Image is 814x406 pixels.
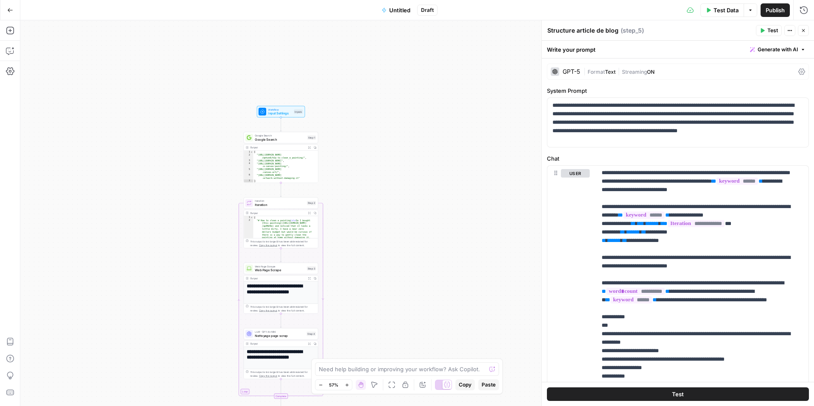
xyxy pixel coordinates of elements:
[616,67,622,75] span: |
[547,26,619,35] textarea: Structure article de blog
[459,381,471,389] span: Copy
[280,248,282,262] g: Edge from step_2 to step_3
[259,244,277,247] span: Copy the output
[455,379,475,390] button: Copy
[268,111,292,116] span: Input Settings
[307,201,316,205] div: Step 2
[244,162,253,168] div: 4
[761,3,790,17] button: Publish
[605,69,616,75] span: Text
[563,69,580,75] div: GPT-5
[255,330,304,334] span: LLM · GPT-4o Mini
[547,86,809,95] label: System Prompt
[244,197,318,248] div: LoopIterationIterationStep 2Output[ "# How to clean a painting\n\nSo I bought [this painting]([UR...
[714,6,739,14] span: Test Data
[621,26,644,35] span: ( step_5 )
[255,133,305,137] span: Google Search
[329,381,338,388] span: 57%
[307,136,316,140] div: Step 1
[244,179,253,182] div: 7
[280,314,282,328] g: Edge from step_3 to step_4
[583,67,588,75] span: |
[294,109,303,114] div: Inputs
[244,159,253,162] div: 3
[244,393,318,398] div: Complete
[244,219,253,369] div: 2
[766,6,785,14] span: Publish
[647,69,655,75] span: ON
[255,137,305,142] span: Google Search
[244,216,253,219] div: 1
[542,41,814,58] div: Write your prompt
[259,375,277,378] span: Copy the output
[389,6,410,14] span: Untitled
[672,390,684,398] span: Test
[250,239,316,247] div: This output is too large & has been abbreviated for review. to view the full content.
[244,153,253,159] div: 2
[482,381,496,389] span: Paste
[758,46,798,53] span: Generate with AI
[747,44,809,55] button: Generate with AI
[767,27,778,34] span: Test
[255,264,305,268] span: Web Page Scrape
[255,202,305,207] span: Iteration
[561,169,590,178] button: user
[588,69,605,75] span: Format
[250,145,305,149] div: Output
[244,132,318,183] div: Google SearchGoogle SearchStep 1Output[ "[URL][DOMAIN_NAME] /qehze6/how_to_clean_a_painting/", "[...
[478,379,499,390] button: Paste
[547,387,809,401] button: Test
[244,168,253,174] div: 5
[700,3,744,17] button: Test Data
[259,309,277,312] span: Copy the output
[280,117,282,131] g: Edge from start to step_1
[250,211,305,215] div: Output
[255,268,305,273] span: Web Page Scrape
[244,174,253,180] div: 6
[244,106,318,117] div: WorkflowInput SettingsInputs
[244,150,253,153] div: 1
[255,333,304,338] span: Nettoyage page scrap
[376,3,415,17] button: Untitled
[756,25,782,36] button: Test
[268,108,292,111] span: Workflow
[250,370,316,378] div: This output is too large & has been abbreviated for review. to view the full content.
[421,6,434,14] span: Draft
[255,199,305,203] span: Iteration
[250,342,305,345] div: Output
[280,183,282,197] g: Edge from step_1 to step_2
[307,266,316,270] div: Step 3
[250,150,253,153] span: Toggle code folding, rows 1 through 7
[250,216,253,219] span: Toggle code folding, rows 1 through 3
[274,393,287,398] div: Complete
[250,276,305,280] div: Output
[622,69,647,75] span: Streaming
[250,305,316,312] div: This output is too large & has been abbreviated for review. to view the full content.
[307,332,316,336] div: Step 4
[547,154,809,163] label: Chat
